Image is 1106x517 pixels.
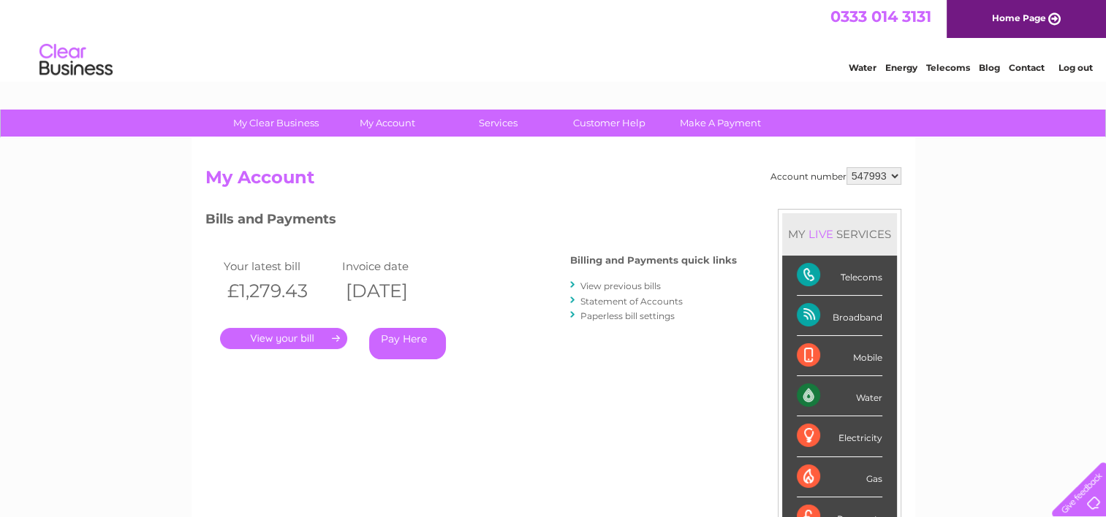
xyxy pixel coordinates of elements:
[580,310,675,321] a: Paperless bill settings
[580,296,683,307] a: Statement of Accounts
[849,62,876,73] a: Water
[39,38,113,83] img: logo.png
[1058,62,1092,73] a: Log out
[797,256,882,296] div: Telecoms
[208,8,899,71] div: Clear Business is a trading name of Verastar Limited (registered in [GEOGRAPHIC_DATA] No. 3667643...
[580,280,661,291] a: View previous bills
[979,62,1000,73] a: Blog
[782,213,897,255] div: MY SERVICES
[216,110,336,137] a: My Clear Business
[806,227,836,241] div: LIVE
[369,328,446,359] a: Pay Here
[327,110,447,137] a: My Account
[797,336,882,376] div: Mobile
[338,276,458,306] th: [DATE]
[926,62,970,73] a: Telecoms
[338,256,458,276] td: Invoice date
[549,110,670,137] a: Customer Help
[220,276,339,306] th: £1,279.43
[797,376,882,416] div: Water
[438,110,558,137] a: Services
[830,7,931,26] a: 0333 014 3131
[885,62,917,73] a: Energy
[570,255,737,266] h4: Billing and Payments quick links
[205,167,901,195] h2: My Account
[797,416,882,456] div: Electricity
[770,167,901,185] div: Account number
[797,296,882,336] div: Broadband
[220,256,339,276] td: Your latest bill
[797,457,882,497] div: Gas
[220,328,347,349] a: .
[205,209,737,234] h3: Bills and Payments
[1009,62,1045,73] a: Contact
[660,110,781,137] a: Make A Payment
